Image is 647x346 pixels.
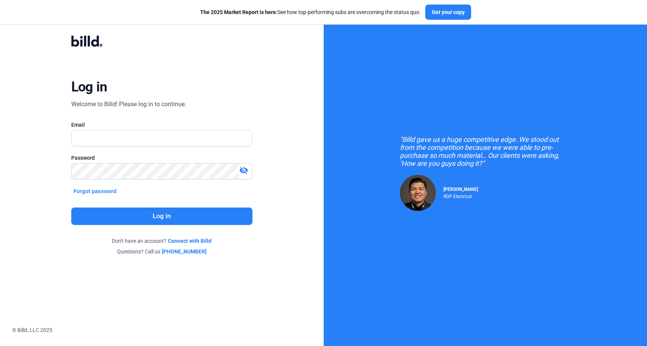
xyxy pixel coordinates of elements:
a: Connect with Billd [168,237,211,245]
div: RDP Electrical [443,192,478,199]
button: Log in [71,208,252,225]
div: Welcome to Billd! Please log in to continue. [71,100,186,109]
mat-icon: visibility_off [239,166,248,175]
div: Email [71,121,252,129]
a: [PHONE_NUMBER] [162,248,207,255]
div: Log in [71,79,107,95]
button: Forgot password [71,187,119,195]
div: See how top-performing subs are overcoming the status quo. [200,8,421,16]
div: Questions? Call us [71,248,252,255]
div: Password [71,154,252,162]
button: Get your copy [425,5,471,20]
div: "Billd gave us a huge competitive edge. We stood out from the competition because we were able to... [400,135,570,167]
span: [PERSON_NAME] [443,187,478,192]
img: Raul Pacheco [400,175,436,211]
div: Don't have an account? [71,237,252,245]
span: The 2025 Market Report is here: [200,9,277,15]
